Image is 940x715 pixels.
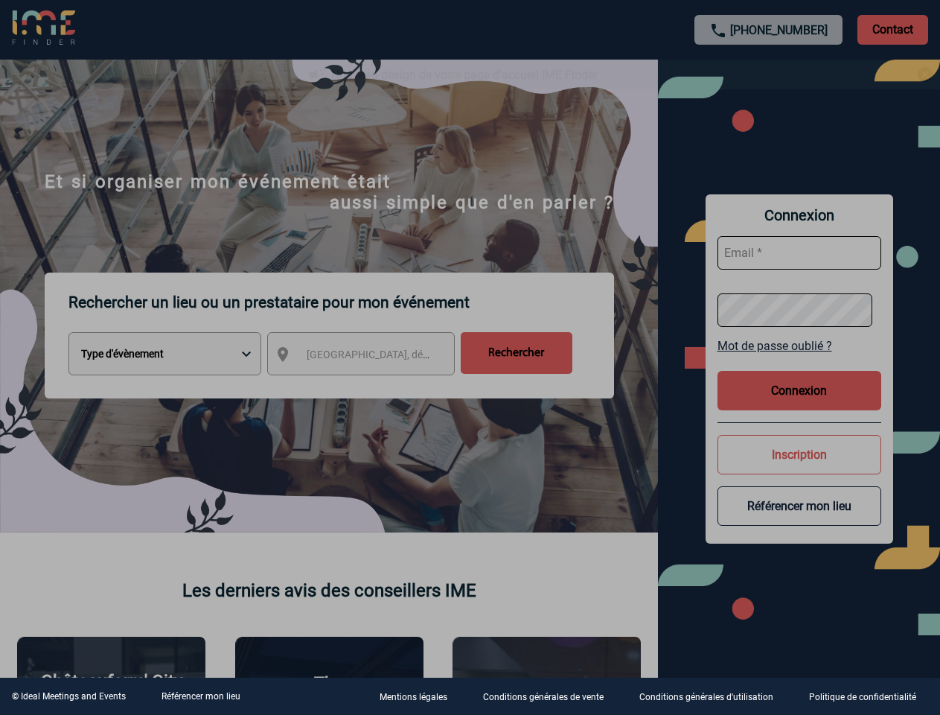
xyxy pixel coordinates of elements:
[809,693,916,703] p: Politique de confidentialité
[368,690,471,704] a: Mentions légales
[797,690,940,704] a: Politique de confidentialité
[483,693,604,703] p: Conditions générales de vente
[471,690,627,704] a: Conditions générales de vente
[639,693,773,703] p: Conditions générales d'utilisation
[12,691,126,702] div: © Ideal Meetings and Events
[380,693,447,703] p: Mentions légales
[627,690,797,704] a: Conditions générales d'utilisation
[162,691,240,702] a: Référencer mon lieu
